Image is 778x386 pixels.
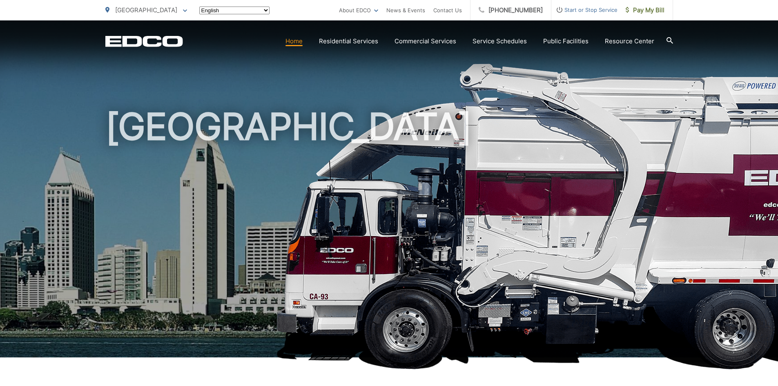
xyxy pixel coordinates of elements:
a: News & Events [386,5,425,15]
a: Contact Us [433,5,462,15]
a: About EDCO [339,5,378,15]
select: Select a language [199,7,270,14]
a: Commercial Services [395,36,456,46]
a: Public Facilities [543,36,589,46]
a: Home [285,36,303,46]
a: Service Schedules [473,36,527,46]
span: Pay My Bill [626,5,664,15]
span: [GEOGRAPHIC_DATA] [115,6,177,14]
h1: [GEOGRAPHIC_DATA] [105,106,673,365]
a: Residential Services [319,36,378,46]
a: EDCD logo. Return to the homepage. [105,36,183,47]
a: Resource Center [605,36,654,46]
